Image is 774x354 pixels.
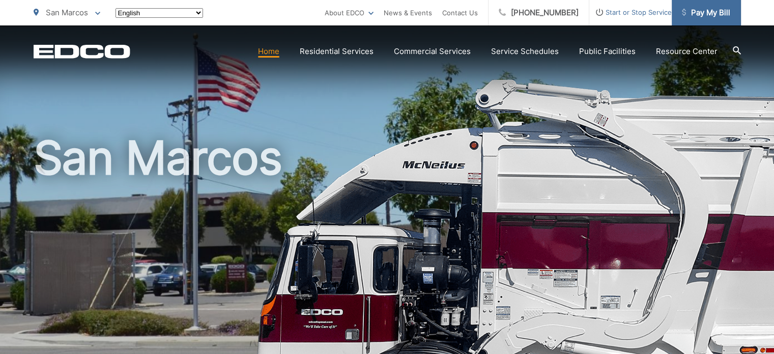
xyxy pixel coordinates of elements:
a: News & Events [384,7,432,19]
span: Pay My Bill [682,7,730,19]
a: Residential Services [300,45,374,58]
a: Resource Center [656,45,718,58]
a: Home [258,45,279,58]
select: Select a language [116,8,203,18]
a: Commercial Services [394,45,471,58]
a: Public Facilities [579,45,636,58]
a: Service Schedules [491,45,559,58]
a: About EDCO [325,7,374,19]
a: Contact Us [442,7,478,19]
a: EDCD logo. Return to the homepage. [34,44,130,59]
span: San Marcos [46,8,88,17]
